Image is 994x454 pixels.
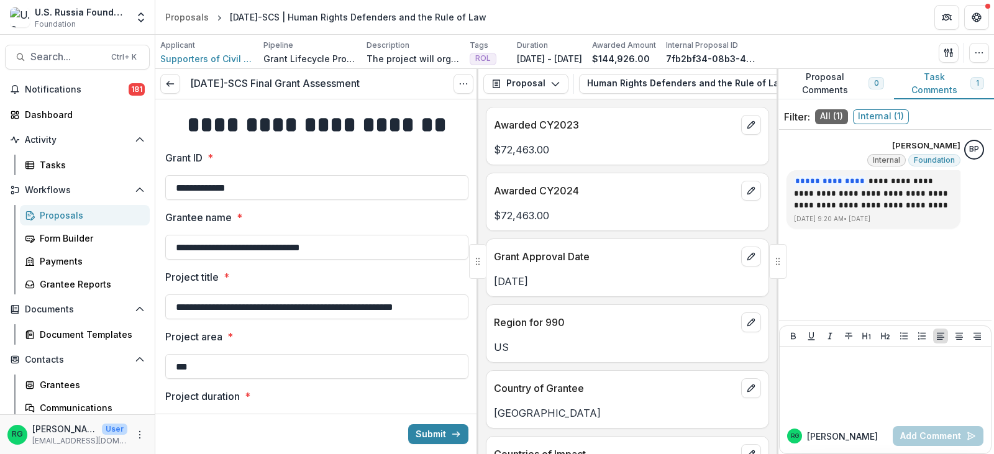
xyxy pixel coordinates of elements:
[517,40,548,51] p: Duration
[30,51,104,63] span: Search...
[25,355,130,365] span: Contacts
[12,430,23,438] div: Ruslan Garipov
[454,74,473,94] button: Options
[165,210,232,225] p: Grantee name
[741,312,761,332] button: edit
[964,5,989,30] button: Get Help
[20,274,150,294] a: Grantee Reports
[791,433,799,439] div: Ruslan Garipov
[494,406,761,420] p: [GEOGRAPHIC_DATA]
[5,104,150,125] a: Dashboard
[470,40,488,51] p: Tags
[35,19,76,30] span: Foundation
[494,183,736,198] p: Awarded CY2024
[841,329,856,343] button: Strike
[160,8,214,26] a: Proposals
[894,69,994,99] button: Task Comments
[25,185,130,196] span: Workflows
[129,83,145,96] span: 181
[5,79,150,99] button: Notifications181
[263,52,357,65] p: Grant Lifecycle Process
[5,299,150,319] button: Open Documents
[165,329,222,344] p: Project area
[592,52,650,65] p: $144,926.00
[40,255,140,268] div: Payments
[25,108,140,121] div: Dashboard
[40,232,140,245] div: Form Builder
[5,350,150,370] button: Open Contacts
[20,251,150,271] a: Payments
[132,427,147,442] button: More
[20,205,150,225] a: Proposals
[815,109,848,124] span: All ( 1 )
[40,401,140,414] div: Communications
[494,274,761,289] p: [DATE]
[592,40,656,51] p: Awarded Amount
[878,329,893,343] button: Heading 2
[160,52,253,65] a: Supporters of Civil Society, Inc.
[494,117,736,132] p: Awarded CY2023
[20,324,150,345] a: Document Templates
[896,329,911,343] button: Bullet List
[165,11,209,24] div: Proposals
[25,84,129,95] span: Notifications
[741,115,761,135] button: edit
[807,430,878,443] p: [PERSON_NAME]
[20,397,150,418] a: Communications
[666,40,738,51] p: Internal Proposal ID
[873,156,900,165] span: Internal
[794,214,953,224] p: [DATE] 9:20 AM • [DATE]
[494,315,736,330] p: Region for 990
[165,150,203,165] p: Grant ID
[367,52,460,65] p: The project will organize two three-day symposiums per year, for two years, in [GEOGRAPHIC_DATA] ...
[475,54,491,63] span: ROL
[25,135,130,145] span: Activity
[20,228,150,248] a: Form Builder
[494,142,761,157] p: $72,463.00
[666,52,759,65] p: 7fb2bf34-08b3-44f3-bb01-2e52129c5600
[367,40,409,51] p: Description
[934,5,959,30] button: Partners
[893,426,983,446] button: Add Comment
[190,78,360,89] h3: [DATE]-SCS Final Grant Assessment
[160,40,195,51] p: Applicant
[494,208,761,223] p: $72,463.00
[263,40,293,51] p: Pipeline
[165,270,219,284] p: Project title
[32,422,97,435] p: [PERSON_NAME]
[40,209,140,222] div: Proposals
[40,328,140,341] div: Document Templates
[741,181,761,201] button: edit
[20,155,150,175] a: Tasks
[517,52,582,65] p: [DATE] - [DATE]
[20,375,150,395] a: Grantees
[786,329,801,343] button: Bold
[952,329,967,343] button: Align Center
[494,340,761,355] p: US
[25,304,130,315] span: Documents
[579,74,824,94] button: Human Rights Defenders and the Rule of Law
[40,158,140,171] div: Tasks
[823,329,837,343] button: Italicize
[494,381,736,396] p: Country of Grantee
[741,247,761,266] button: edit
[970,329,985,343] button: Align Right
[35,6,127,19] div: U.S. Russia Foundation
[933,329,948,343] button: Align Left
[914,156,955,165] span: Foundation
[914,329,929,343] button: Ordered List
[969,145,979,153] div: Bennett P
[40,378,140,391] div: Grantees
[5,180,150,200] button: Open Workflows
[741,378,761,398] button: edit
[777,69,894,99] button: Proposal Comments
[874,79,878,88] span: 0
[102,424,127,435] p: User
[132,5,150,30] button: Open entity switcher
[853,109,909,124] span: Internal ( 1 )
[109,50,139,64] div: Ctrl + K
[859,329,874,343] button: Heading 1
[5,130,150,150] button: Open Activity
[165,389,240,404] p: Project duration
